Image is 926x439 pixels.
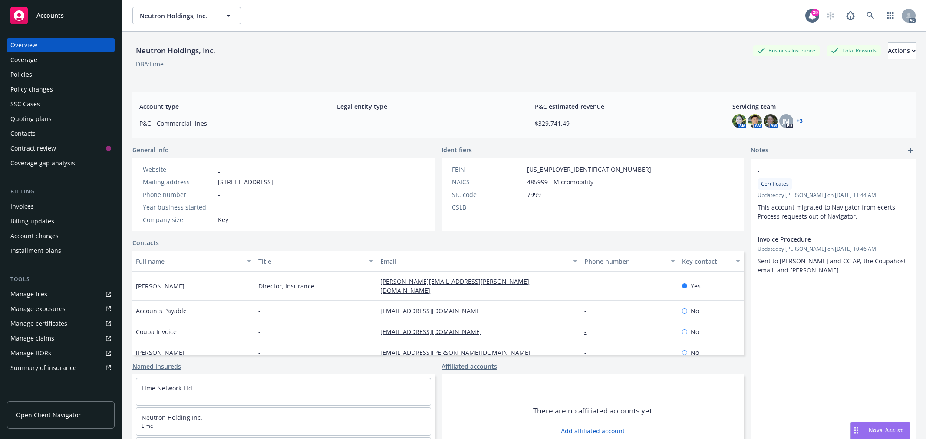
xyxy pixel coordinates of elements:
[842,7,859,24] a: Report a Bug
[218,215,228,224] span: Key
[140,11,215,20] span: Neutron Holdings, Inc.
[442,145,472,154] span: Identifiers
[10,244,61,258] div: Installment plans
[132,7,241,24] button: Neutron Holdings, Inc.
[869,426,903,434] span: Nova Assist
[337,102,513,111] span: Legal entity type
[7,287,115,301] a: Manage files
[758,235,886,244] span: Invoice Procedure
[7,68,115,82] a: Policies
[10,97,40,111] div: SSC Cases
[584,328,593,336] a: -
[10,141,56,155] div: Contract review
[535,102,711,111] span: P&C estimated revenue
[136,282,185,291] span: [PERSON_NAME]
[758,166,886,175] span: -
[7,156,115,170] a: Coverage gap analysis
[377,251,580,272] button: Email
[380,307,489,315] a: [EMAIL_ADDRESS][DOMAIN_NAME]
[10,287,47,301] div: Manage files
[218,190,220,199] span: -
[10,53,37,67] div: Coverage
[136,59,164,69] div: DBA: Lime
[139,119,316,128] span: P&C - Commercial lines
[7,3,115,28] a: Accounts
[258,327,260,336] span: -
[7,244,115,258] a: Installment plans
[732,114,746,128] img: photo
[751,145,768,156] span: Notes
[380,348,537,357] a: [EMAIL_ADDRESS][PERSON_NAME][DOMAIN_NAME]
[7,392,115,401] div: Analytics hub
[258,306,260,315] span: -
[258,348,260,357] span: -
[527,190,541,199] span: 7999
[10,317,67,331] div: Manage certificates
[136,327,177,336] span: Coupa Invoice
[10,302,66,316] div: Manage exposures
[7,53,115,67] a: Coverage
[380,328,489,336] a: [EMAIL_ADDRESS][DOMAIN_NAME]
[7,302,115,316] a: Manage exposures
[139,102,316,111] span: Account type
[679,251,744,272] button: Key contact
[822,7,839,24] a: Start snowing
[753,45,820,56] div: Business Insurance
[10,112,52,126] div: Quoting plans
[132,45,219,56] div: Neutron Holdings, Inc.
[7,112,115,126] a: Quoting plans
[7,97,115,111] a: SSC Cases
[827,45,881,56] div: Total Rewards
[132,145,169,154] span: General info
[10,127,36,141] div: Contacts
[10,331,54,345] div: Manage claims
[882,7,899,24] a: Switch app
[851,422,862,439] div: Drag to move
[337,119,513,128] span: -
[584,282,593,290] a: -
[533,406,652,416] span: There are no affiliated accounts yet
[905,145,916,156] a: add
[758,257,908,274] span: Sent to [PERSON_NAME] and CC AP, the Coupahost email, and [PERSON_NAME].
[143,177,214,187] div: Mailing address
[218,203,220,212] span: -
[7,82,115,96] a: Policy changes
[691,327,699,336] span: No
[442,362,497,371] a: Affiliated accounts
[691,306,699,315] span: No
[142,384,192,392] a: Lime Network Ltd
[10,346,51,360] div: Manage BORs
[132,362,181,371] a: Named insureds
[132,238,159,247] a: Contacts
[143,190,214,199] div: Phone number
[691,348,699,357] span: No
[7,127,115,141] a: Contacts
[136,306,187,315] span: Accounts Payable
[758,245,909,253] span: Updated by [PERSON_NAME] on [DATE] 10:46 AM
[10,361,76,375] div: Summary of insurance
[452,165,524,174] div: FEIN
[10,214,54,228] div: Billing updates
[142,422,425,430] span: Lime
[16,410,81,419] span: Open Client Navigator
[7,275,115,284] div: Tools
[782,117,790,126] span: JM
[7,200,115,213] a: Invoices
[7,229,115,243] a: Account charges
[132,251,255,272] button: Full name
[10,68,32,82] div: Policies
[136,257,242,266] div: Full name
[218,177,273,187] span: [STREET_ADDRESS]
[258,257,364,266] div: Title
[10,82,53,96] div: Policy changes
[7,346,115,360] a: Manage BORs
[888,43,916,59] div: Actions
[7,38,115,52] a: Overview
[888,42,916,59] button: Actions
[682,257,731,266] div: Key contact
[527,165,651,174] span: [US_EMPLOYER_IDENTIFICATION_NUMBER]
[584,348,593,357] a: -
[761,180,789,188] span: Certificates
[452,177,524,187] div: NAICS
